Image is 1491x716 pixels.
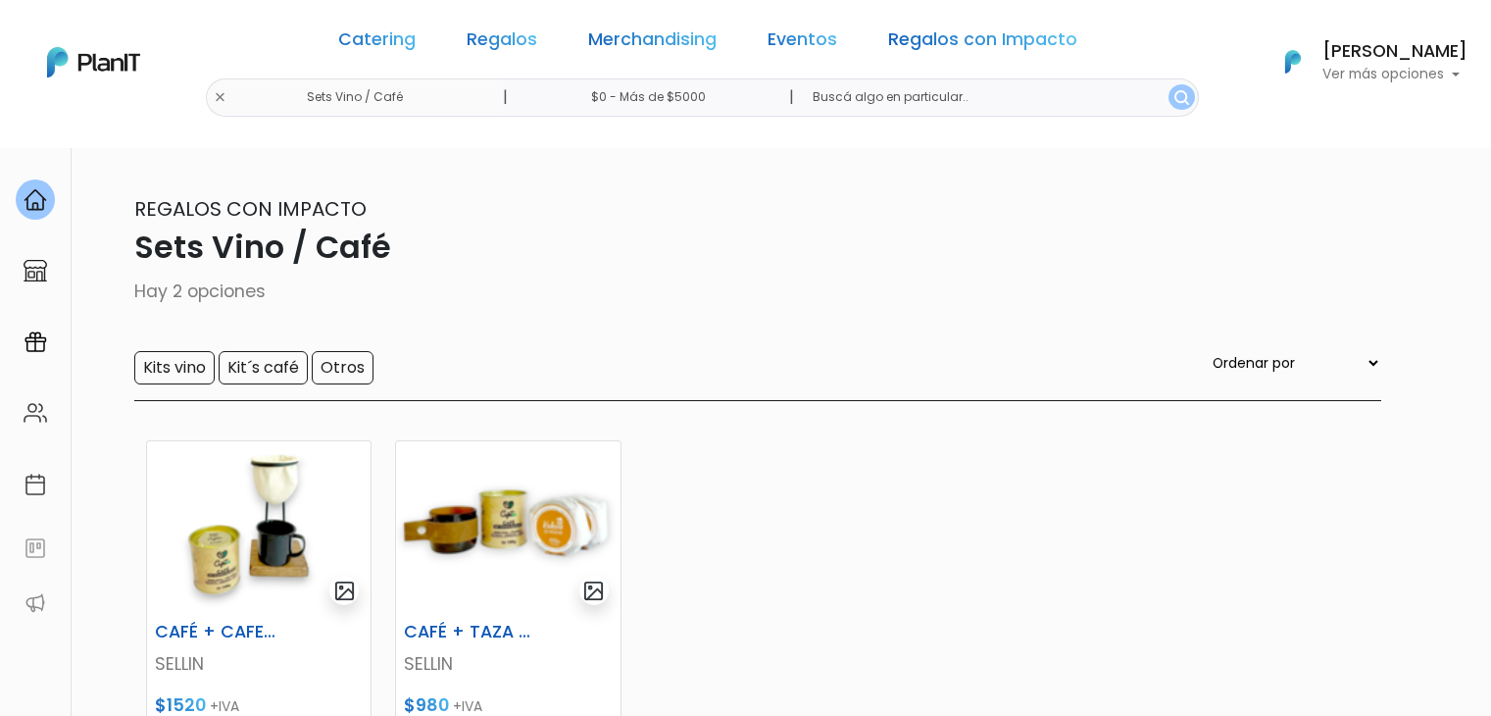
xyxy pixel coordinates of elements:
img: search_button-432b6d5273f82d61273b3651a40e1bd1b912527efae98b1b7a1b2c0702e16a8d.svg [1174,90,1189,105]
img: people-662611757002400ad9ed0e3c099ab2801c6687ba6c219adb57efc949bc21e19d.svg [24,401,47,425]
img: feedback-78b5a0c8f98aac82b08bfc38622c3050aee476f2c9584af64705fc4e61158814.svg [24,537,47,560]
span: +IVA [210,696,239,716]
p: Ver más opciones [1322,68,1467,81]
input: Kits vino [134,351,215,384]
img: thumb_Captura_de_pantalla_2025-09-30_112426.png [396,441,620,614]
p: Hay 2 opciones [111,279,1381,304]
a: Regalos con Impacto [888,31,1077,55]
p: | [503,85,508,109]
a: Merchandising [588,31,717,55]
h6: CAFÉ + CAFETERA [143,622,298,642]
p: | [789,85,794,109]
button: PlanIt Logo [PERSON_NAME] Ver más opciones [1260,36,1467,87]
img: thumb_Captura_de_pantalla_2025-09-30_112027.png [147,441,371,614]
img: marketplace-4ceaa7011d94191e9ded77b95e3339b90024bf715f7c57f8cf31f2d8c509eaba.svg [24,259,47,282]
input: Kit´s café [219,351,308,384]
img: calendar-87d922413cdce8b2cf7b7f5f62616a5cf9e4887200fb71536465627b3292af00.svg [24,473,47,496]
img: gallery-light [333,580,356,602]
input: Otros [312,351,373,384]
p: Regalos con Impacto [111,194,1381,224]
p: SELLIN [155,651,363,677]
img: campaigns-02234683943229c281be62815700db0a1741e53638e28bf9629b52c665b00959.svg [24,331,47,354]
img: home-e721727adea9d79c4d83392d1f703f7f8bce08238fde08b1acbfd93340b81755.svg [24,188,47,212]
input: Buscá algo en particular.. [797,78,1198,117]
img: partners-52edf745621dab592f3b2c58e3bca9d71375a7ef29c3b500c9f145b62cc070d4.svg [24,591,47,615]
span: +IVA [453,696,482,716]
img: PlanIt Logo [47,47,140,77]
img: close-6986928ebcb1d6c9903e3b54e860dbc4d054630f23adef3a32610726dff6a82b.svg [214,91,226,104]
a: Regalos [467,31,537,55]
img: PlanIt Logo [1271,40,1315,83]
a: Catering [338,31,416,55]
p: Sets Vino / Café [111,224,1381,271]
h6: [PERSON_NAME] [1322,43,1467,61]
a: Eventos [768,31,837,55]
p: SELLIN [404,651,612,677]
img: gallery-light [582,580,605,602]
h6: CAFÉ + TAZA ECO [392,622,547,642]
